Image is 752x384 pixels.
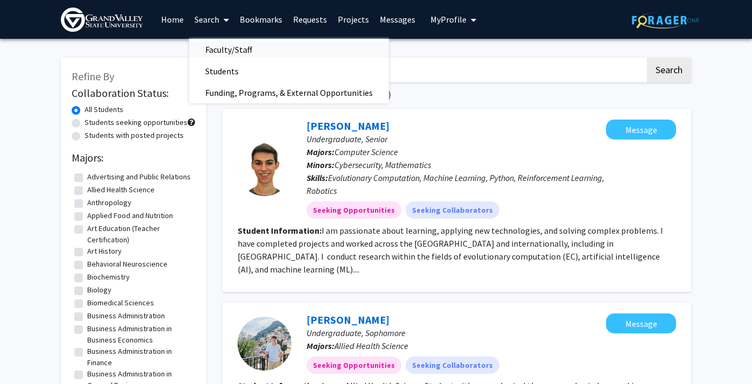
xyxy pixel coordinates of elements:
label: Business Administration [87,310,165,322]
a: Students [189,63,389,79]
a: Requests [288,1,332,38]
span: Cybersecurity, Mathematics [335,159,431,170]
b: Skills: [307,172,328,183]
label: Art History [87,246,122,257]
a: Bookmarks [234,1,288,38]
b: Minors: [307,159,335,170]
a: Faculty/Staff [189,41,389,58]
img: Grand Valley State University Logo [61,8,143,32]
input: Search Keywords [222,58,645,82]
b: Student Information: [238,225,322,236]
label: Biomedical Sciences [87,297,154,309]
label: Students seeking opportunities [85,117,187,128]
span: Computer Science [335,146,398,157]
label: Biology [87,284,112,296]
label: Behavioral Neuroscience [87,259,168,270]
iframe: Chat [8,336,46,376]
b: Majors: [307,340,335,351]
h1: Page of ( total student results) [222,88,691,101]
label: Applied Food and Nutrition [87,210,173,221]
span: Funding, Programs, & External Opportunities [189,82,389,103]
button: Message Ryan Zannetti [606,313,676,333]
a: Home [156,1,189,38]
label: Business Administration in Business Economics [87,323,193,346]
span: Faculty/Staff [189,39,268,60]
b: Majors: [307,146,335,157]
span: Refine By [72,69,114,83]
span: Students [189,60,255,82]
label: Biochemistry [87,271,130,283]
span: Undergraduate, Senior [307,134,387,144]
a: Projects [332,1,374,38]
a: Funding, Programs, & External Opportunities [189,85,389,101]
a: [PERSON_NAME] [307,119,389,132]
fg-read-more: I am passionate about learning, applying new technologies, and solving complex problems. I have c... [238,225,663,275]
h2: Collaboration Status: [72,87,196,100]
mat-chip: Seeking Opportunities [307,201,401,219]
img: ForagerOne Logo [632,12,699,29]
a: Messages [374,1,421,38]
button: Search [647,58,691,82]
a: Search [189,1,234,38]
span: Allied Health Science [335,340,408,351]
label: All Students [85,104,123,115]
span: Evolutionary Computation, Machine Learning, Python, Reinforcement Learning, Robotics [307,172,604,196]
label: Anthropology [87,197,131,208]
button: Message Marcos Sanson [606,120,676,139]
mat-chip: Seeking Opportunities [307,357,401,374]
label: Business Administration in Finance [87,346,193,368]
mat-chip: Seeking Collaborators [406,357,499,374]
label: Students with posted projects [85,130,184,141]
h2: Majors: [72,151,196,164]
span: Undergraduate, Sophomore [307,327,406,338]
span: My Profile [430,14,466,25]
label: Art Education (Teacher Certification) [87,223,193,246]
mat-chip: Seeking Collaborators [406,201,499,219]
label: Advertising and Public Relations [87,171,191,183]
label: Allied Health Science [87,184,155,196]
a: [PERSON_NAME] [307,313,389,326]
